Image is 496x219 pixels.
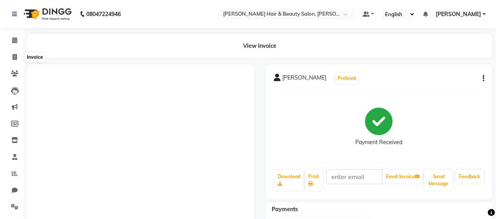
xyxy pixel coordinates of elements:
[355,138,402,147] div: Payment Received
[326,169,383,184] input: enter email
[456,170,483,183] a: Feedback
[274,170,303,190] a: Download
[20,3,74,25] img: logo
[27,34,492,58] div: View Invoice
[305,170,322,190] a: Print
[336,73,358,84] button: Prebook
[383,170,423,183] button: Email Invoice
[424,170,452,190] button: Send Message
[436,10,481,18] span: [PERSON_NAME]
[86,3,121,25] b: 08047224946
[25,52,45,62] div: Invoice
[272,206,298,213] span: Payments
[282,74,326,85] span: [PERSON_NAME]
